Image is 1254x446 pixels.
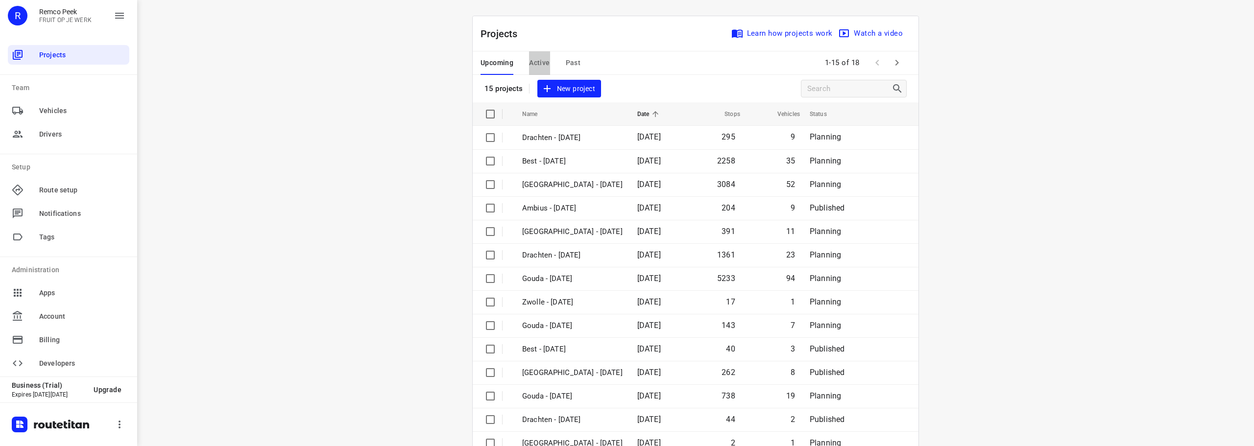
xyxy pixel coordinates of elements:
[791,415,795,424] span: 2
[810,391,841,400] span: Planning
[810,227,841,236] span: Planning
[522,132,623,143] p: Drachten - Tuesday
[39,209,125,219] span: Notifications
[8,101,129,120] div: Vehicles
[39,335,125,345] span: Billing
[821,52,864,73] span: 1-15 of 18
[12,391,86,398] p: Expires [DATE][DATE]
[810,274,841,283] span: Planning
[637,227,661,236] span: [DATE]
[786,250,795,259] span: 23
[522,179,623,190] p: Zwolle - Monday
[807,81,892,96] input: Search projects
[717,274,735,283] span: 5233
[637,180,661,189] span: [DATE]
[522,367,623,378] p: Zwolle - Thursday
[791,132,795,141] span: 9
[39,106,125,116] span: Vehicles
[8,306,129,326] div: Account
[637,132,661,141] span: [DATE]
[810,203,845,212] span: Published
[522,108,551,120] span: Name
[637,297,661,306] span: [DATE]
[722,227,735,236] span: 391
[484,84,523,93] p: 15 projects
[637,391,661,400] span: [DATE]
[637,415,661,424] span: [DATE]
[522,250,623,261] p: Drachten - Monday
[722,368,735,377] span: 262
[522,414,623,425] p: Drachten - Thursday
[39,232,125,242] span: Tags
[786,156,795,165] span: 35
[8,6,27,25] div: R
[637,203,661,212] span: [DATE]
[522,226,623,237] p: Antwerpen - Monday
[522,320,623,331] p: Gouda - Friday
[529,57,550,69] span: Active
[8,124,129,144] div: Drivers
[810,132,841,141] span: Planning
[522,203,623,214] p: Ambius - Monday
[786,227,795,236] span: 11
[86,381,129,399] button: Upgrade
[717,250,735,259] span: 1361
[810,297,841,306] span: Planning
[537,80,601,98] button: New project
[522,273,623,284] p: Gouda - Monday
[566,57,581,69] span: Past
[892,83,906,94] div: Search
[39,17,92,23] p: FRUIT OP JE WERK
[522,344,623,355] p: Best - Friday
[810,415,845,424] span: Published
[8,45,129,65] div: Projects
[887,53,907,72] span: Next Page
[722,391,735,400] span: 738
[786,180,795,189] span: 52
[712,108,740,120] span: Stops
[39,129,125,140] span: Drivers
[810,156,841,165] span: Planning
[481,26,526,41] p: Projects
[726,415,735,424] span: 44
[637,156,661,165] span: [DATE]
[722,132,735,141] span: 295
[726,297,735,306] span: 17
[765,108,800,120] span: Vehicles
[39,185,125,195] span: Route setup
[637,321,661,330] span: [DATE]
[39,358,125,369] span: Developers
[722,321,735,330] span: 143
[791,368,795,377] span: 8
[810,344,845,353] span: Published
[637,368,661,377] span: [DATE]
[637,344,661,353] span: [DATE]
[522,297,623,308] p: Zwolle - Friday
[637,108,662,120] span: Date
[39,8,92,16] p: Remco Peek
[8,330,129,350] div: Billing
[481,57,513,69] span: Upcoming
[791,344,795,353] span: 3
[717,180,735,189] span: 3084
[94,386,121,394] span: Upgrade
[726,344,735,353] span: 40
[810,250,841,259] span: Planning
[717,156,735,165] span: 2258
[810,180,841,189] span: Planning
[8,283,129,303] div: Apps
[12,381,86,389] p: Business (Trial)
[8,227,129,247] div: Tags
[8,204,129,223] div: Notifications
[810,108,840,120] span: Status
[791,297,795,306] span: 1
[810,321,841,330] span: Planning
[39,288,125,298] span: Apps
[868,53,887,72] span: Previous Page
[543,83,595,95] span: New project
[637,274,661,283] span: [DATE]
[810,368,845,377] span: Published
[8,180,129,200] div: Route setup
[786,391,795,400] span: 19
[8,353,129,373] div: Developers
